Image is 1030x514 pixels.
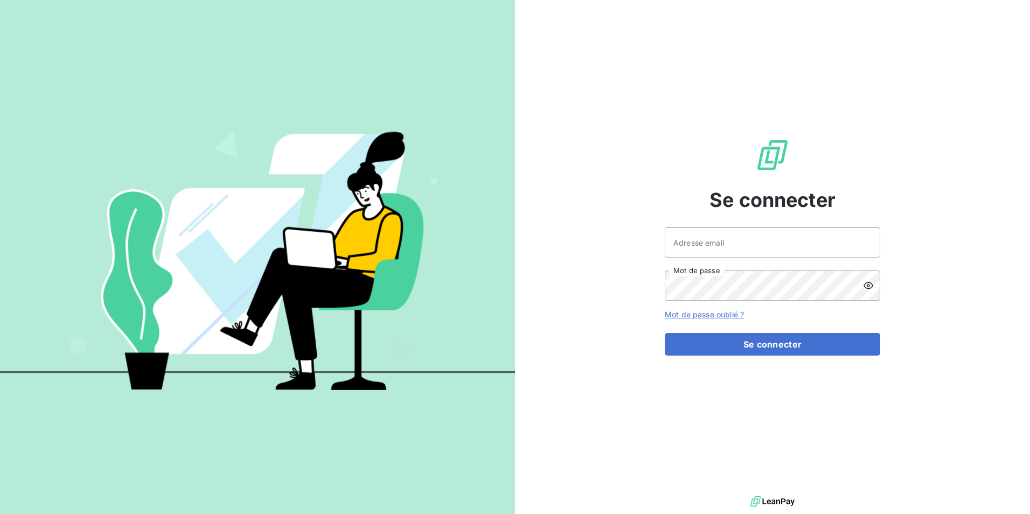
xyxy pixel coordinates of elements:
[755,138,790,172] img: Logo LeanPay
[750,494,795,510] img: logo
[709,185,836,214] span: Se connecter
[665,227,880,258] input: placeholder
[665,333,880,356] button: Se connecter
[665,310,744,319] a: Mot de passe oublié ?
